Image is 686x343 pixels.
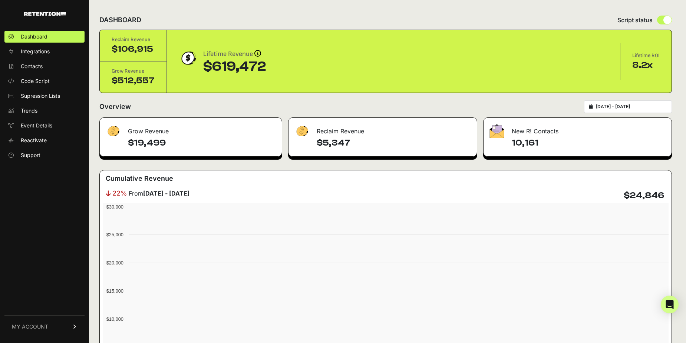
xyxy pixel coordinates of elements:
[24,12,66,16] img: Retention.com
[112,75,155,87] div: $512,557
[106,173,173,184] h3: Cumulative Revenue
[632,52,660,59] div: Lifetime ROI
[21,33,47,40] span: Dashboard
[294,124,309,139] img: fa-dollar-13500eef13a19c4ab2b9ed9ad552e47b0d9fc28b02b83b90ba0e00f96d6372e9.png
[21,137,47,144] span: Reactivate
[99,101,131,112] h2: Overview
[106,204,123,210] text: $30,000
[21,48,50,55] span: Integrations
[4,60,85,72] a: Contacts
[21,92,60,100] span: Supression Lists
[106,288,123,294] text: $15,000
[112,67,155,75] div: Grow Revenue
[4,149,85,161] a: Support
[21,122,52,129] span: Event Details
[106,124,121,139] img: fa-dollar-13500eef13a19c4ab2b9ed9ad552e47b0d9fc28b02b83b90ba0e00f96d6372e9.png
[143,190,189,197] strong: [DATE] - [DATE]
[484,118,672,140] div: New R! Contacts
[203,49,266,59] div: Lifetime Revenue
[129,189,189,198] span: From
[512,137,666,149] h4: 10,161
[632,59,660,71] div: 8.2x
[21,107,37,114] span: Trends
[4,105,85,117] a: Trends
[4,31,85,43] a: Dashboard
[21,77,50,85] span: Code Script
[106,232,123,237] text: $25,000
[99,15,141,25] h2: DASHBOARD
[661,296,679,313] div: Open Intercom Messenger
[128,137,276,149] h4: $19,499
[617,16,653,24] span: Script status
[112,188,127,199] span: 22%
[179,49,197,67] img: dollar-coin-05c43ed7efb7bc0c12610022525b4bbbb207c7efeef5aecc26f025e68dcafac9.png
[317,137,471,149] h4: $5,347
[4,90,85,102] a: Supression Lists
[624,190,664,202] h4: $24,846
[112,43,155,55] div: $106,915
[4,315,85,338] a: MY ACCOUNT
[106,316,123,322] text: $10,000
[12,323,48,330] span: MY ACCOUNT
[4,46,85,57] a: Integrations
[106,260,123,266] text: $20,000
[489,124,504,138] img: fa-envelope-19ae18322b30453b285274b1b8af3d052b27d846a4fbe8435d1a52b978f639a2.png
[4,134,85,146] a: Reactivate
[100,118,282,140] div: Grow Revenue
[4,75,85,87] a: Code Script
[4,120,85,131] a: Event Details
[21,151,40,159] span: Support
[112,36,155,43] div: Reclaim Revenue
[288,118,477,140] div: Reclaim Revenue
[21,63,43,70] span: Contacts
[203,59,266,74] div: $619,472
